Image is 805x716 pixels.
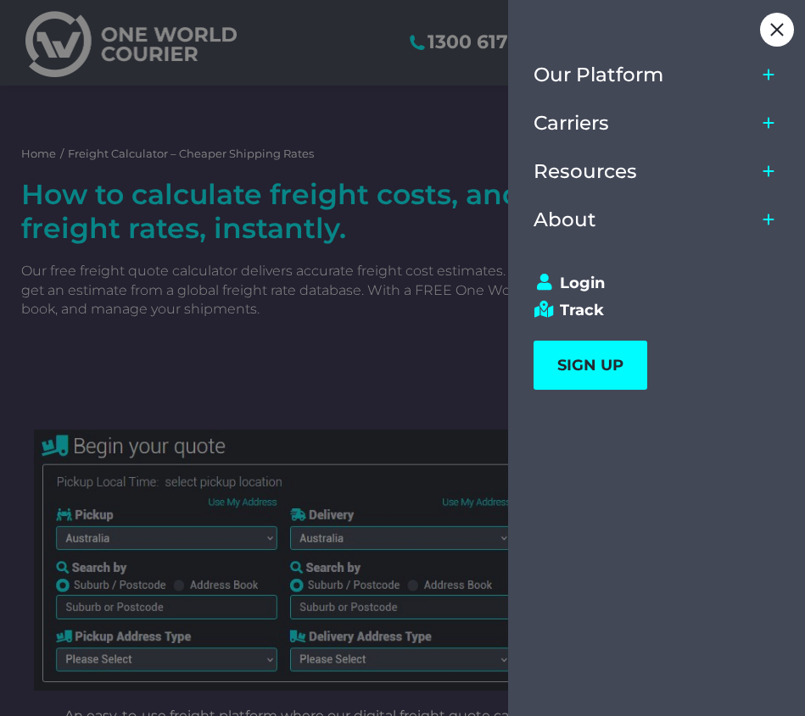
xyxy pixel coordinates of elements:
a: Login [534,274,764,292]
a: Track [534,301,764,319]
span: Our Platform [534,64,663,86]
span: Resources [534,160,637,183]
a: Carriers [534,99,756,147]
span: Carriers [534,112,609,135]
a: Resources [534,147,756,196]
span: SIGN UP [557,356,623,375]
div: Close [760,13,794,47]
a: SIGN UP [534,341,647,390]
span: About [534,208,596,231]
a: About [534,196,756,244]
a: Our Platform [534,51,756,99]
